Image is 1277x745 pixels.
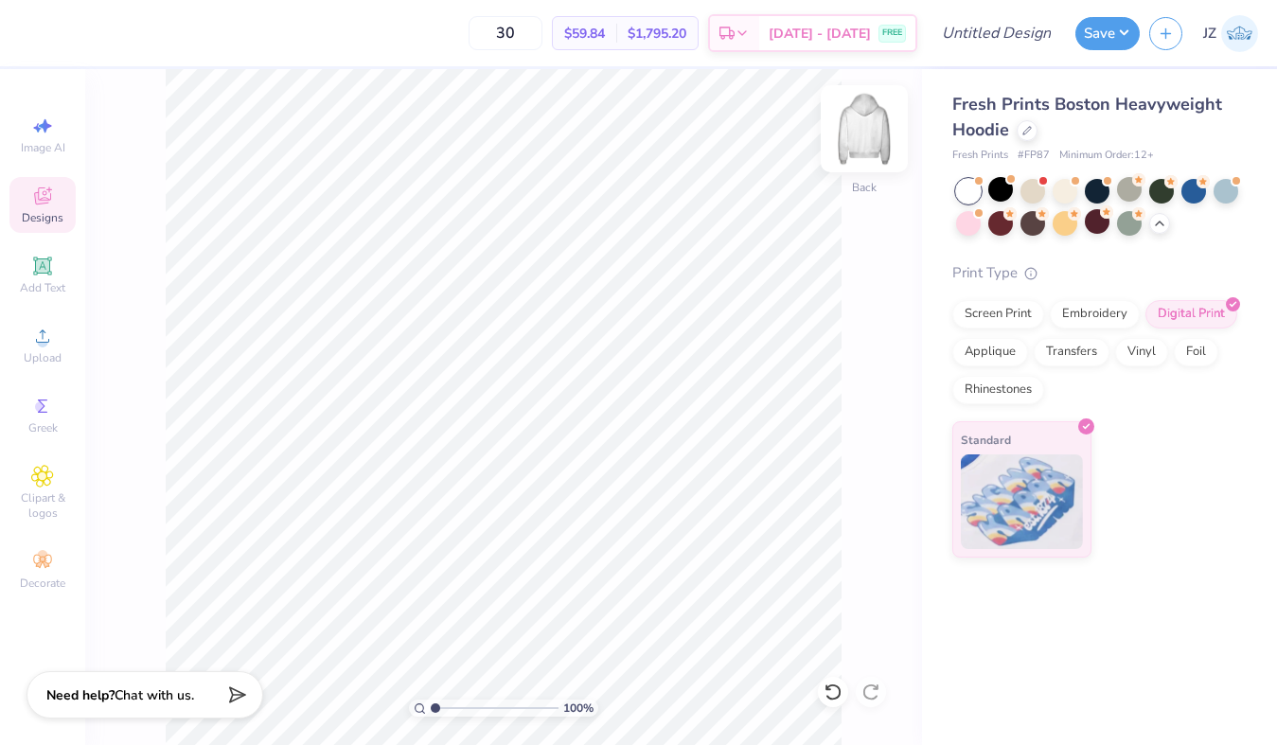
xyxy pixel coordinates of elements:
div: Digital Print [1145,300,1237,328]
span: Upload [24,350,62,365]
img: Back [826,91,902,167]
span: Decorate [20,576,65,591]
input: Untitled Design [927,14,1066,52]
span: [DATE] - [DATE] [769,24,871,44]
span: $1,795.20 [628,24,686,44]
div: Embroidery [1050,300,1140,328]
span: FREE [882,27,902,40]
button: Save [1075,17,1140,50]
div: Transfers [1034,338,1109,366]
div: Vinyl [1115,338,1168,366]
img: Juliana Zawahri [1221,15,1258,52]
span: Minimum Order: 12 + [1059,148,1154,164]
div: Screen Print [952,300,1044,328]
div: Rhinestones [952,376,1044,404]
div: Print Type [952,262,1239,284]
span: $59.84 [564,24,605,44]
img: Standard [961,454,1083,549]
span: Greek [28,420,58,435]
span: 100 % [563,700,594,717]
strong: Need help? [46,686,115,704]
span: Chat with us. [115,686,194,704]
div: Back [852,179,877,196]
span: # FP87 [1018,148,1050,164]
div: Foil [1174,338,1218,366]
span: Fresh Prints [952,148,1008,164]
span: Standard [961,430,1011,450]
span: Image AI [21,140,65,155]
span: JZ [1203,23,1216,44]
span: Add Text [20,280,65,295]
span: Clipart & logos [9,490,76,521]
span: Fresh Prints Boston Heavyweight Hoodie [952,93,1222,141]
div: Applique [952,338,1028,366]
span: Designs [22,210,63,225]
a: JZ [1203,15,1258,52]
input: – – [469,16,542,50]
